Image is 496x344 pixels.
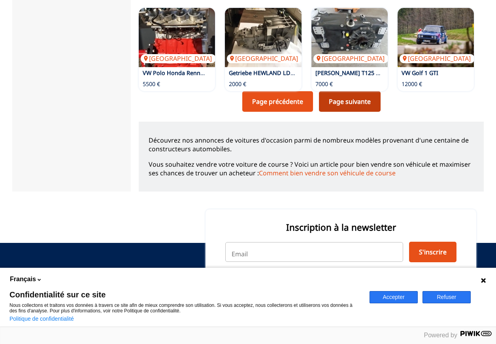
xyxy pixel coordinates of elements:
a: [PERSON_NAME] T125 Getriebe [315,69,399,77]
p: 5500 € [143,80,160,88]
p: 7000 € [315,80,333,88]
a: Page suivante [319,91,381,112]
a: Page précédente [242,91,313,112]
a: VW Polo Honda Rennmotor 16V [143,69,228,77]
span: Français [10,275,36,284]
img: VW Golf 1 GTI [398,8,474,67]
p: [GEOGRAPHIC_DATA] [313,54,389,63]
p: [GEOGRAPHIC_DATA] [227,54,302,63]
span: Confidentialité sur ce site [9,291,360,299]
a: Ricardo T125 Getriebe[GEOGRAPHIC_DATA] [311,8,388,67]
input: Email [225,242,403,262]
a: Comment bien vendre son véhicule de course [259,169,396,177]
p: 2000 € [229,80,246,88]
span: Powered by [424,332,458,338]
a: Getriebe HEWLAND LD 202[GEOGRAPHIC_DATA] [225,8,301,67]
a: VW Golf 1 GTI[GEOGRAPHIC_DATA] [398,8,474,67]
a: Getriebe HEWLAND LD 202 [229,69,302,77]
p: Nous collectons et traitons vos données à travers ce site afin de mieux comprendre son utilisatio... [9,303,360,314]
p: [GEOGRAPHIC_DATA] [400,54,475,63]
a: VW Golf 1 GTI [402,69,438,77]
p: [GEOGRAPHIC_DATA] [141,54,216,63]
p: 12000 € [402,80,422,88]
img: VW Polo Honda Rennmotor 16V [139,8,215,67]
button: Refuser [422,291,471,303]
img: Ricardo T125 Getriebe [311,8,388,67]
button: S'inscrire [409,242,456,262]
img: Getriebe HEWLAND LD 202 [225,8,301,67]
a: Politique de confidentialité [9,316,74,322]
button: Accepter [370,291,418,303]
a: VW Polo Honda Rennmotor 16V[GEOGRAPHIC_DATA] [139,8,215,67]
p: Découvrez nos annonces de voitures d'occasion parmi de nombreux modèles provenant d'une centaine ... [149,136,473,154]
p: Vous souhaitez vendre votre voiture de course ? Voici un article pour bien vendre son véhicule et... [149,160,473,178]
p: Inscription à la newsletter [225,221,456,233]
